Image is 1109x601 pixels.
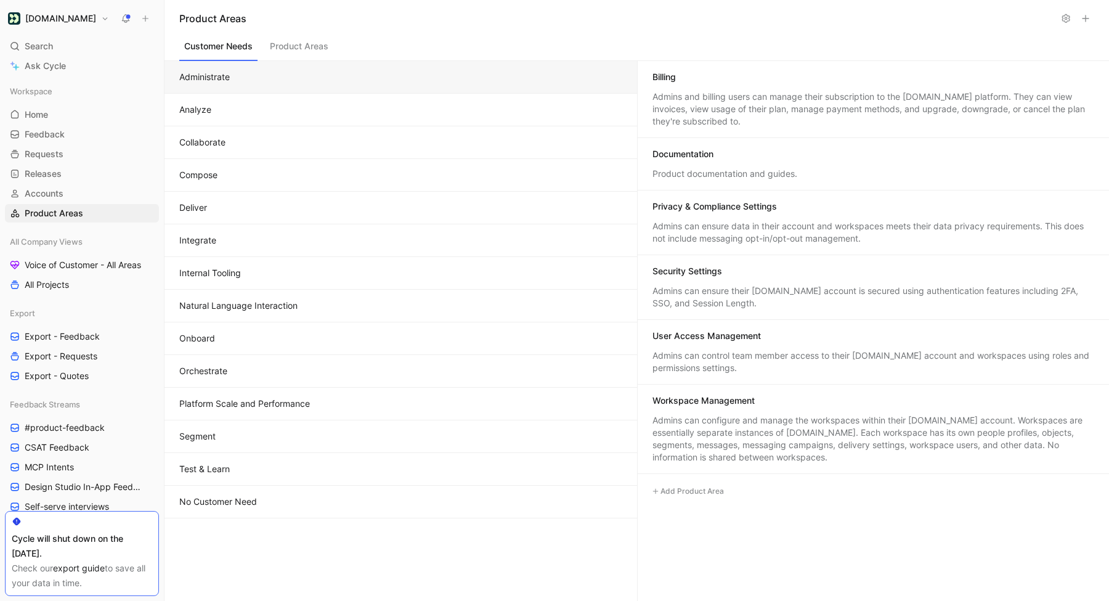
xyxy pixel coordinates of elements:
button: Product Areas [265,38,333,61]
button: Analyze [165,94,637,126]
a: Accounts [5,184,159,203]
button: Test & Learn [165,453,637,486]
a: Voice of Customer - All Areas [5,256,159,274]
div: Admins can ensure data in their account and workspaces meets their data privacy requirements. Thi... [652,220,1095,245]
span: Export [10,307,35,319]
a: All Projects [5,276,159,294]
div: Export [5,304,159,322]
div: Product documentation and guides. [652,168,1095,180]
button: Internal Tooling [165,257,637,290]
a: Home [5,105,159,124]
button: Deliver [165,192,637,224]
span: Export - Requests [25,350,97,362]
span: All Projects [25,279,69,291]
div: Privacy & Compliance Settings [652,200,777,213]
button: Natural Language Interaction [165,290,637,322]
a: Design Studio In-App Feedback [5,478,159,496]
span: Export - Quotes [25,370,89,382]
div: ExportExport - FeedbackExport - RequestsExport - Quotes [5,304,159,385]
a: MCP Intents [5,458,159,476]
span: MCP Intents [25,461,74,473]
span: All Company Views [10,235,83,248]
a: Export - Requests [5,347,159,366]
a: Export - Feedback [5,327,159,346]
a: Self-serve interviews [5,497,159,516]
h1: [DOMAIN_NAME] [25,13,96,24]
button: Integrate [165,224,637,257]
div: Admins and billing users can manage their subscription to the [DOMAIN_NAME] platform. They can vi... [652,91,1095,128]
span: Feedback Streams [10,398,80,411]
a: Ask Cycle [5,57,159,75]
div: Feedback Streams [5,395,159,414]
div: Workspace [5,82,159,100]
button: Orchestrate [165,355,637,388]
a: Requests [5,145,159,163]
span: Self-serve interviews [25,501,109,513]
button: No Customer Need [165,486,637,518]
span: CSAT Feedback [25,441,89,454]
div: All Company Views [5,232,159,251]
button: Compose [165,159,637,192]
span: Requests [25,148,63,160]
span: Home [25,108,48,121]
button: Segment [165,420,637,453]
span: Feedback [25,128,65,141]
div: User Access Management [652,330,761,342]
div: Billing [652,71,676,83]
span: Voice of Customer - All Areas [25,259,141,271]
span: Product Areas [25,207,83,219]
a: Feedback [5,125,159,144]
a: #product-feedback [5,419,159,437]
div: Security Settings [652,265,722,277]
button: Onboard [165,322,637,355]
div: All Company ViewsVoice of Customer - All AreasAll Projects [5,232,159,294]
div: Admins can ensure their [DOMAIN_NAME] account is secured using authentication features including ... [652,285,1095,309]
span: Export - Feedback [25,330,100,343]
div: Search [5,37,159,55]
div: Documentation [652,148,713,160]
a: Export - Quotes [5,367,159,385]
button: Customer Needs [179,38,258,61]
div: Workspace Management [652,395,755,407]
div: Admins can configure and manage the workspaces within their [DOMAIN_NAME] account. Workspaces are... [652,414,1095,464]
button: Add Product Area [648,484,728,499]
div: Check our to save all your data in time. [12,561,152,591]
button: Collaborate [165,126,637,159]
span: Search [25,39,53,54]
div: Cycle will shut down on the [DATE]. [12,531,152,561]
a: CSAT Feedback [5,438,159,457]
a: Product Areas [5,204,159,223]
span: Releases [25,168,62,180]
span: Workspace [10,85,52,97]
span: Ask Cycle [25,59,66,73]
button: Administrate [165,61,637,94]
a: export guide [53,563,105,573]
button: Platform Scale and Performance [165,388,637,420]
span: Accounts [25,187,63,200]
a: Releases [5,165,159,183]
span: #product-feedback [25,422,105,434]
div: Admins can control team member access to their [DOMAIN_NAME] account and workspaces using roles a... [652,350,1095,374]
span: Design Studio In-App Feedback [25,481,143,493]
img: Customer.io [8,12,20,25]
button: Customer.io[DOMAIN_NAME] [5,10,112,27]
h1: Product Areas [179,11,1055,26]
